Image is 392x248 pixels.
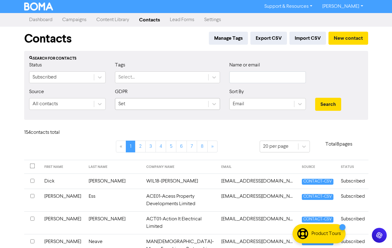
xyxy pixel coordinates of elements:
div: Search for contacts [29,56,363,61]
td: [PERSON_NAME] [85,211,143,234]
a: Page 7 [187,141,197,152]
button: Search [315,98,341,111]
a: Page 3 [145,141,156,152]
a: Contacts [134,14,165,26]
a: Page 4 [156,141,166,152]
th: SOURCE [298,160,337,174]
div: Select... [118,74,135,81]
th: STATUS [337,160,368,174]
h6: 154 contact s total [24,130,74,136]
a: Page 8 [197,141,208,152]
td: [PERSON_NAME] [85,174,143,189]
td: [PERSON_NAME] [41,211,85,234]
div: All contacts [33,100,58,108]
a: Support & Resources [259,2,317,11]
a: Dashboard [24,14,57,26]
a: Page 1 is your current page [126,141,135,152]
iframe: Chat Widget [314,181,392,248]
td: WIL18-[PERSON_NAME] [143,174,218,189]
button: Export CSV [250,32,287,45]
td: [PERSON_NAME] [41,189,85,211]
label: Status [29,61,42,69]
td: 23brynheulog@gmail.com [218,174,298,189]
div: Set [118,100,125,108]
th: FIRST NAME [41,160,85,174]
a: » [207,141,218,152]
p: Total 8 pages [310,141,368,148]
img: BOMA Logo [24,2,53,11]
td: actionitelectrical@gmail.com [218,211,298,234]
th: LAST NAME [85,160,143,174]
div: Email [233,100,244,108]
h1: Contacts [24,32,72,46]
td: ACT01-Action It Electrical Limited [143,211,218,234]
label: Source [29,88,44,96]
td: Dick [41,174,85,189]
label: Tags [115,61,125,69]
label: GDPR [115,88,128,96]
td: ACE01-Acess Property Developments Limited [143,189,218,211]
div: Subscribed [33,74,56,81]
a: Page 6 [176,141,187,152]
div: 20 per page [263,143,288,150]
a: Page 5 [166,141,176,152]
label: Sort By [229,88,244,96]
a: Page 2 [135,141,146,152]
th: COMPANY NAME [143,160,218,174]
span: CONTACT-CSV [302,217,333,223]
a: Campaigns [57,14,91,26]
a: Settings [199,14,226,26]
td: Ess [85,189,143,211]
a: [PERSON_NAME] [317,2,368,11]
th: EMAIL [218,160,298,174]
a: Content Library [91,14,134,26]
span: CONTACT-CSV [302,194,333,200]
td: acesspropertydevelopments@gmail.com [218,189,298,211]
span: CONTACT-CSV [302,179,333,185]
label: Name or email [229,61,260,69]
a: Lead Forms [165,14,199,26]
td: Subscribed [337,174,368,189]
button: Manage Tags [209,32,248,45]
